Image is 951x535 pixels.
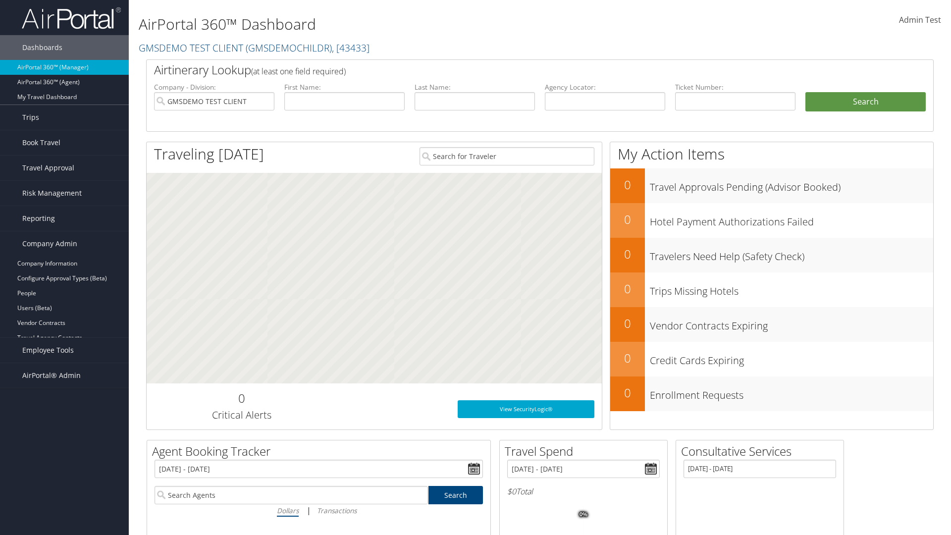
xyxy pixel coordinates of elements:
[154,408,329,422] h3: Critical Alerts
[650,383,933,402] h3: Enrollment Requests
[899,14,941,25] span: Admin Test
[610,376,933,411] a: 0Enrollment Requests
[610,280,645,297] h2: 0
[899,5,941,36] a: Admin Test
[610,176,645,193] h2: 0
[284,82,405,92] label: First Name:
[610,350,645,367] h2: 0
[154,144,264,164] h1: Traveling [DATE]
[610,203,933,238] a: 0Hotel Payment Authorizations Failed
[681,443,844,460] h2: Consultative Services
[152,443,490,460] h2: Agent Booking Tracker
[610,238,933,272] a: 0Travelers Need Help (Safety Check)
[805,92,926,112] button: Search
[610,315,645,332] h2: 0
[317,506,357,515] i: Transactions
[610,211,645,228] h2: 0
[505,443,667,460] h2: Travel Spend
[277,506,299,515] i: Dollars
[154,61,860,78] h2: Airtinerary Lookup
[650,245,933,264] h3: Travelers Need Help (Safety Check)
[22,338,74,363] span: Employee Tools
[610,246,645,263] h2: 0
[507,486,660,497] h6: Total
[22,156,74,180] span: Travel Approval
[22,231,77,256] span: Company Admin
[650,279,933,298] h3: Trips Missing Hotels
[458,400,594,418] a: View SecurityLogic®
[428,486,483,504] a: Search
[650,349,933,368] h3: Credit Cards Expiring
[155,504,483,517] div: |
[610,168,933,203] a: 0Travel Approvals Pending (Advisor Booked)
[610,307,933,342] a: 0Vendor Contracts Expiring
[415,82,535,92] label: Last Name:
[246,41,332,54] span: ( GMSDEMOCHILDR )
[580,512,587,518] tspan: 0%
[139,41,370,54] a: GMSDEMO TEST CLIENT
[610,144,933,164] h1: My Action Items
[610,272,933,307] a: 0Trips Missing Hotels
[155,486,428,504] input: Search Agents
[650,314,933,333] h3: Vendor Contracts Expiring
[22,130,60,155] span: Book Travel
[22,181,82,206] span: Risk Management
[22,35,62,60] span: Dashboards
[22,6,121,30] img: airportal-logo.png
[154,390,329,407] h2: 0
[650,175,933,194] h3: Travel Approvals Pending (Advisor Booked)
[507,486,516,497] span: $0
[610,342,933,376] a: 0Credit Cards Expiring
[154,82,274,92] label: Company - Division:
[22,105,39,130] span: Trips
[22,206,55,231] span: Reporting
[610,384,645,401] h2: 0
[332,41,370,54] span: , [ 43433 ]
[675,82,795,92] label: Ticket Number:
[420,147,594,165] input: Search for Traveler
[545,82,665,92] label: Agency Locator:
[139,14,674,35] h1: AirPortal 360™ Dashboard
[650,210,933,229] h3: Hotel Payment Authorizations Failed
[251,66,346,77] span: (at least one field required)
[22,363,81,388] span: AirPortal® Admin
